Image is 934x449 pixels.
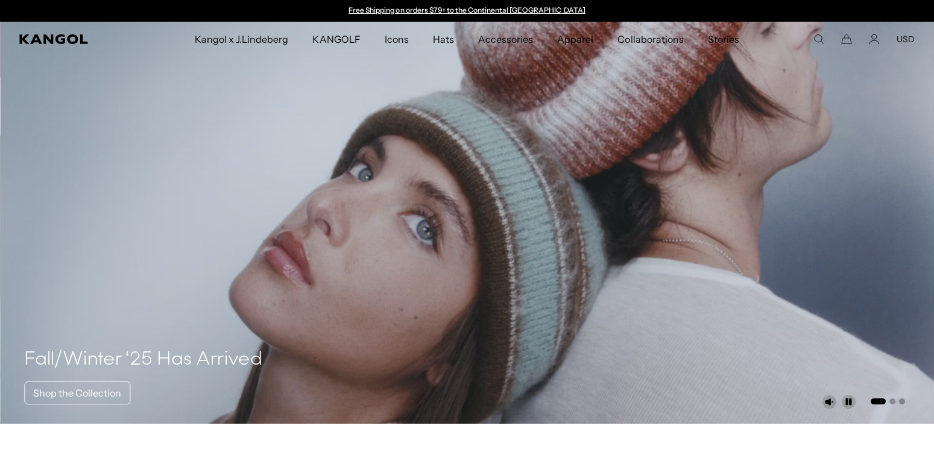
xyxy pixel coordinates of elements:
[869,34,880,45] a: Account
[343,6,592,16] div: 1 of 2
[373,22,421,57] a: Icons
[605,22,695,57] a: Collaborations
[312,22,360,57] span: KANGOLF
[343,6,592,16] div: Announcement
[869,396,905,406] ul: Select a slide to show
[545,22,605,57] a: Apparel
[841,34,852,45] button: Cart
[889,398,895,404] button: Go to slide 2
[813,34,824,45] summary: Search here
[822,395,836,409] button: Unmute
[343,6,592,16] slideshow-component: Announcement bar
[899,398,905,404] button: Go to slide 3
[478,22,533,57] span: Accessories
[24,381,130,404] a: Shop the Collection
[557,22,593,57] span: Apparel
[300,22,372,57] a: KANGOLF
[617,22,683,57] span: Collaborations
[871,398,886,404] button: Go to slide 1
[421,22,466,57] a: Hats
[696,22,751,57] a: Stories
[433,22,454,57] span: Hats
[349,5,585,14] a: Free Shipping on orders $79+ to the Continental [GEOGRAPHIC_DATA]
[195,22,289,57] span: Kangol x J.Lindeberg
[897,34,915,45] button: USD
[708,22,739,57] span: Stories
[183,22,301,57] a: Kangol x J.Lindeberg
[841,395,856,409] button: Pause
[466,22,545,57] a: Accessories
[24,348,262,372] h4: Fall/Winter ‘25 Has Arrived
[385,22,409,57] span: Icons
[19,34,128,44] a: Kangol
